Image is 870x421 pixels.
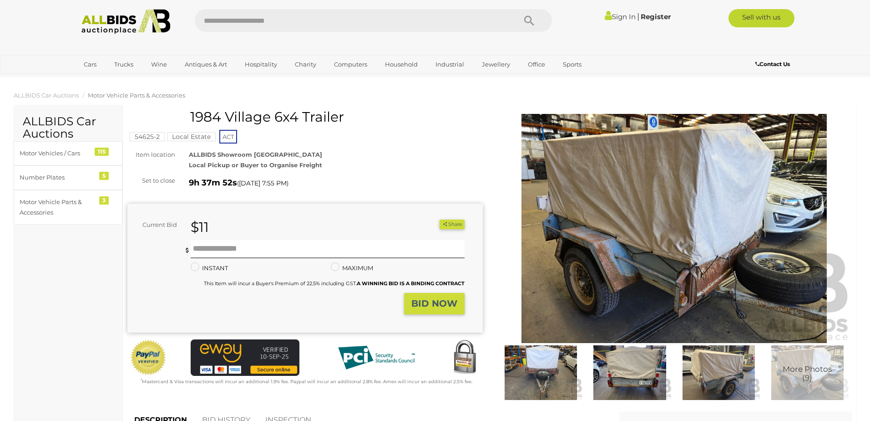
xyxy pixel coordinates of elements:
mark: Local Estate [167,132,216,141]
span: ACT [219,130,237,144]
mark: 54625-2 [130,132,165,141]
img: Secured by Rapid SSL [446,339,483,376]
h1: 1984 Village 6x4 Trailer [132,109,481,124]
div: Motor Vehicles / Cars [20,148,95,159]
img: 1984 Village 6x4 Trailer [765,345,850,400]
strong: Local Pickup or Buyer to Organise Freight [189,161,322,169]
a: Motor Vehicles / Cars 115 [14,141,122,165]
strong: 9h 37m 52s [189,178,237,188]
div: Set to close [121,175,182,186]
img: 1984 Village 6x4 Trailer [677,345,761,400]
div: 5 [99,172,109,180]
img: 1984 Village 6x4 Trailer [587,345,672,400]
div: 115 [95,148,109,156]
strong: ALLBIDS Showroom [GEOGRAPHIC_DATA] [189,151,322,158]
a: Register [641,12,671,21]
a: Office [522,57,551,72]
strong: BID NOW [411,298,457,309]
button: Share [440,220,465,229]
a: Jewellery [476,57,516,72]
a: Hospitality [239,57,283,72]
a: Sign In [605,12,636,21]
button: Search [506,9,552,32]
a: Local Estate [167,133,216,140]
img: eWAY Payment Gateway [191,339,299,376]
a: Motor Vehicle Parts & Accessories [88,92,185,99]
b: A WINNING BID IS A BINDING CONTRACT [357,280,465,287]
a: Computers [328,57,373,72]
a: More Photos(9) [765,345,850,400]
b: Contact Us [755,61,790,67]
img: Allbids.com.au [76,9,175,34]
a: Antiques & Art [179,57,233,72]
a: Household [379,57,424,72]
li: Watch this item [429,220,438,229]
div: Current Bid [127,220,184,230]
span: | [637,11,639,21]
a: Industrial [430,57,470,72]
img: 1984 Village 6x4 Trailer [499,345,583,400]
div: Item location [121,149,182,160]
span: [DATE] 7:55 PM [239,179,287,187]
a: Wine [145,57,173,72]
img: PCI DSS compliant [331,339,422,376]
a: Charity [289,57,322,72]
div: Motor Vehicle Parts & Accessories [20,197,95,218]
label: MAXIMUM [331,263,373,273]
label: INSTANT [191,263,228,273]
img: 1984 Village 6x4 Trailer [496,114,852,343]
a: Trucks [108,57,139,72]
a: 54625-2 [130,133,165,140]
a: Number Plates 5 [14,165,122,190]
a: ALLBIDS Car Auctions [14,92,79,99]
small: This Item will incur a Buyer's Premium of 22.5% including GST. [204,280,465,287]
a: [GEOGRAPHIC_DATA] [78,72,154,87]
a: Motor Vehicle Parts & Accessories 3 [14,190,122,225]
img: Official PayPal Seal [130,339,167,376]
a: Cars [78,57,102,72]
a: Sports [557,57,587,72]
h2: ALLBIDS Car Auctions [23,115,113,140]
span: ( ) [237,180,288,187]
small: Mastercard & Visa transactions will incur an additional 1.9% fee. Paypal will incur an additional... [141,379,472,385]
strong: $11 [191,219,209,236]
div: Number Plates [20,172,95,183]
button: BID NOW [404,293,465,314]
a: Sell with us [728,9,794,27]
span: More Photos (9) [783,365,832,382]
div: 3 [99,196,109,205]
a: Contact Us [755,59,792,69]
